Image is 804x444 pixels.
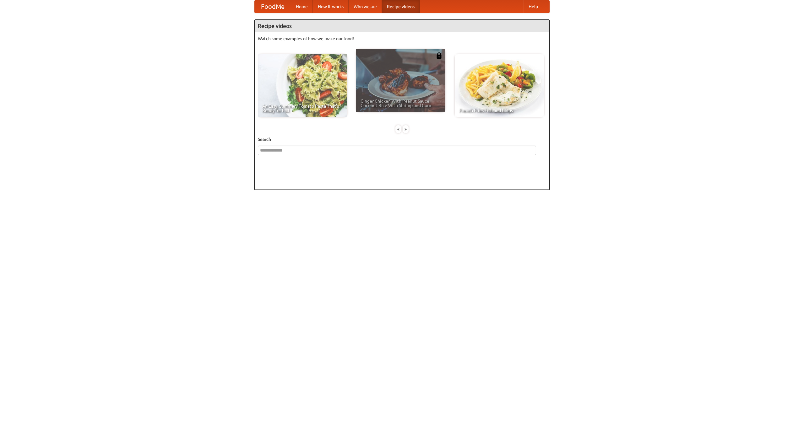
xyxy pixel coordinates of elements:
[258,35,546,42] p: Watch some examples of how we make our food!
[524,0,543,13] a: Help
[459,108,540,113] span: French Fries Fish and Chips
[436,52,442,59] img: 483408.png
[313,0,349,13] a: How it works
[291,0,313,13] a: Home
[255,20,549,32] h4: Recipe videos
[255,0,291,13] a: FoodMe
[403,125,409,133] div: »
[455,54,544,117] a: French Fries Fish and Chips
[262,104,343,113] span: An Easy, Summery Tomato Pasta That's Ready for Fall
[395,125,401,133] div: «
[258,136,546,142] h5: Search
[382,0,420,13] a: Recipe videos
[258,54,347,117] a: An Easy, Summery Tomato Pasta That's Ready for Fall
[349,0,382,13] a: Who we are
